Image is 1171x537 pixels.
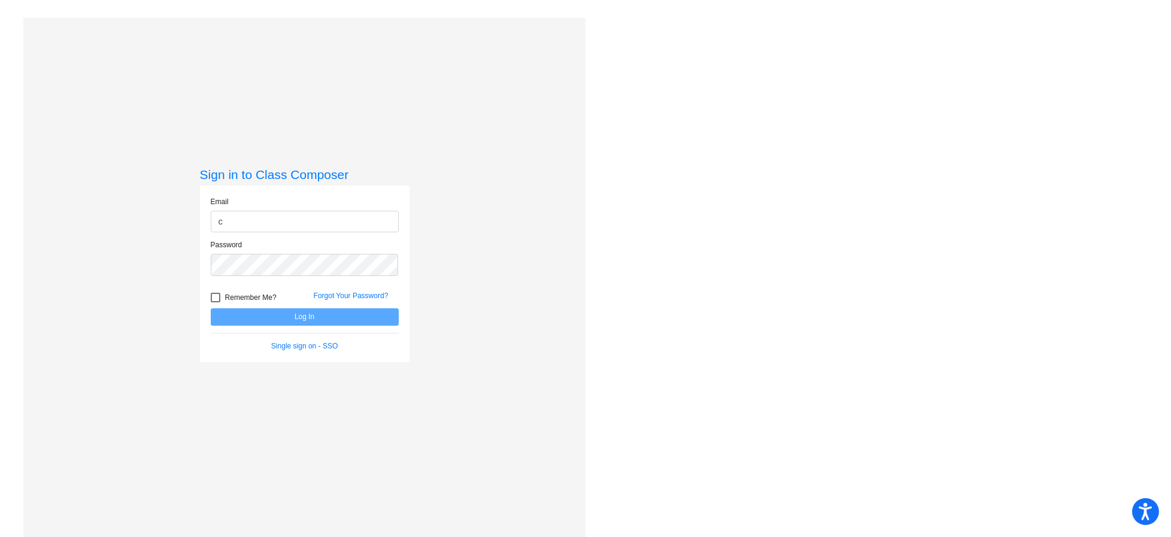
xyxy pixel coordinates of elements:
[271,342,338,350] a: Single sign on - SSO
[225,290,277,305] span: Remember Me?
[211,239,242,250] label: Password
[314,292,389,300] a: Forgot Your Password?
[211,308,399,326] button: Log In
[211,196,229,207] label: Email
[200,167,409,182] h3: Sign in to Class Composer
